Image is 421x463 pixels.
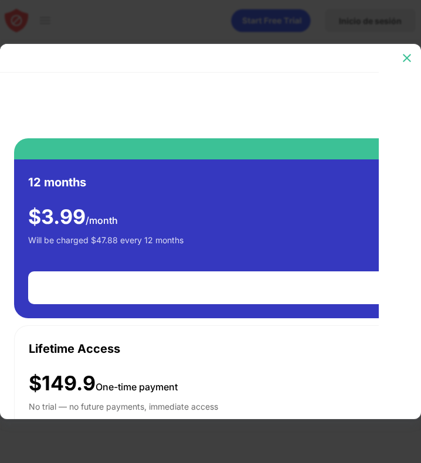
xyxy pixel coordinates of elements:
[29,400,218,424] div: No trial — no future payments, immediate access
[28,234,184,257] div: Will be charged $47.88 every 12 months
[29,372,178,396] div: $149.9
[29,340,120,358] div: Lifetime Access
[28,173,86,191] div: 12 months
[86,215,118,226] span: /month
[96,381,178,393] span: One-time payment
[28,205,118,229] div: $ 3.99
